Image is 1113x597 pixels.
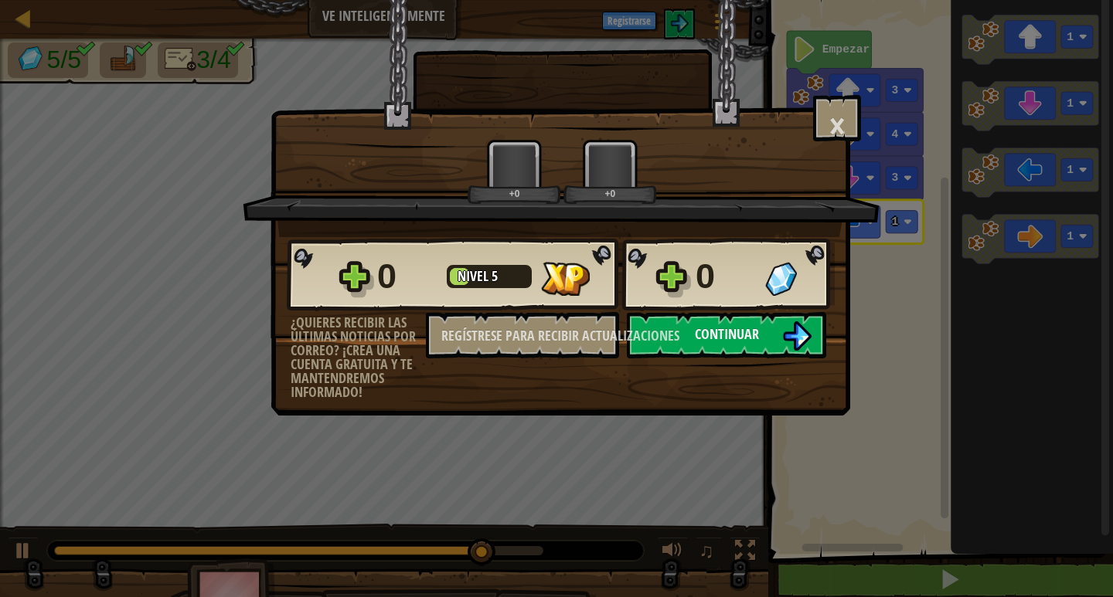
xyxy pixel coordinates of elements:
img: Gemas Ganadas [765,262,797,296]
font: 0 [377,256,397,296]
font: Continuar [695,324,759,344]
button: Continuar [627,312,826,358]
font: ¿Quieres recibir las últimas noticias por correo? ¡Crea una cuenta gratuita y te mantendremos inf... [291,313,416,402]
font: 0 [696,256,715,296]
font: 5 [492,266,498,286]
font: +0 [604,188,615,199]
img: XP Ganada [541,262,590,296]
img: Continuar [782,321,812,351]
button: Regístrese para recibir actualizaciones [426,312,619,358]
font: × [829,99,846,151]
font: Nivel [458,266,488,286]
font: Regístrese para recibir actualizaciones [441,326,679,345]
font: +0 [509,188,520,199]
